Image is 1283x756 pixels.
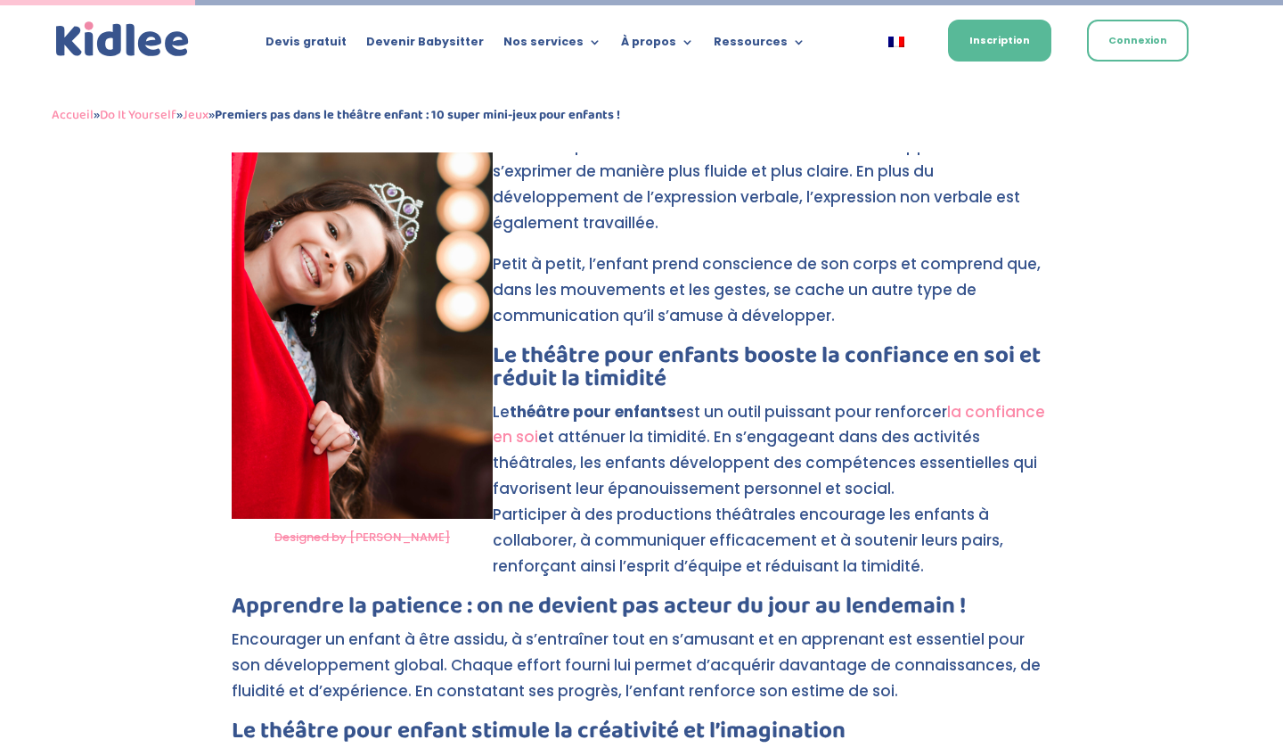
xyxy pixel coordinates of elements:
a: Devis gratuit [266,36,347,55]
img: logo_kidlee_bleu [52,18,193,62]
p: Petit à petit, l’enfant prend conscience de son corps et comprend que, dans les mouvements et les... [232,251,1051,344]
h3: Apprendre la patience : on ne devient pas acteur du jour au lendemain ! [232,595,1051,627]
a: À propos [621,36,694,55]
a: Ressources [714,36,805,55]
h3: Le théâtre pour enfants booste la confiance en soi et réduit la timidité [232,344,1051,399]
strong: théâtre pour enfants [510,401,676,423]
a: Inscription [948,20,1051,62]
strong: Premiers pas dans le théâtre enfant : 10 super mini-jeux pour enfants ! [215,104,620,126]
p: Encourager un enfant à être assidu, à s’entraîner tout en s’amusant et en apprenant est essentiel... [232,627,1051,719]
a: Connexion [1087,20,1189,62]
img: Théâtre enfants : fille souriante avec une couronne sur sa tête derrière rideau rouge. [232,101,493,519]
a: Jeux [183,104,208,126]
a: Nos services [503,36,601,55]
a: Do It Yourself [100,104,176,126]
p: Le théâtre permet d’enrichir le vocabulaire. L’enfant apprend à s’exprimer de manière plus fluide... [232,133,1051,251]
h3: Le théâtre pour enfant stimule la créativité et l’imagination [232,719,1051,752]
span: » » » [52,104,620,126]
img: Français [888,37,904,47]
p: Le est un outil puissant pour renforcer et atténuer la timidité. En s’engageant dans des activité... [232,399,1051,595]
a: Accueil [52,104,94,126]
a: Devenir Babysitter [366,36,484,55]
a: Designed by [PERSON_NAME] [274,529,450,546]
a: Kidlee Logo [52,18,193,62]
